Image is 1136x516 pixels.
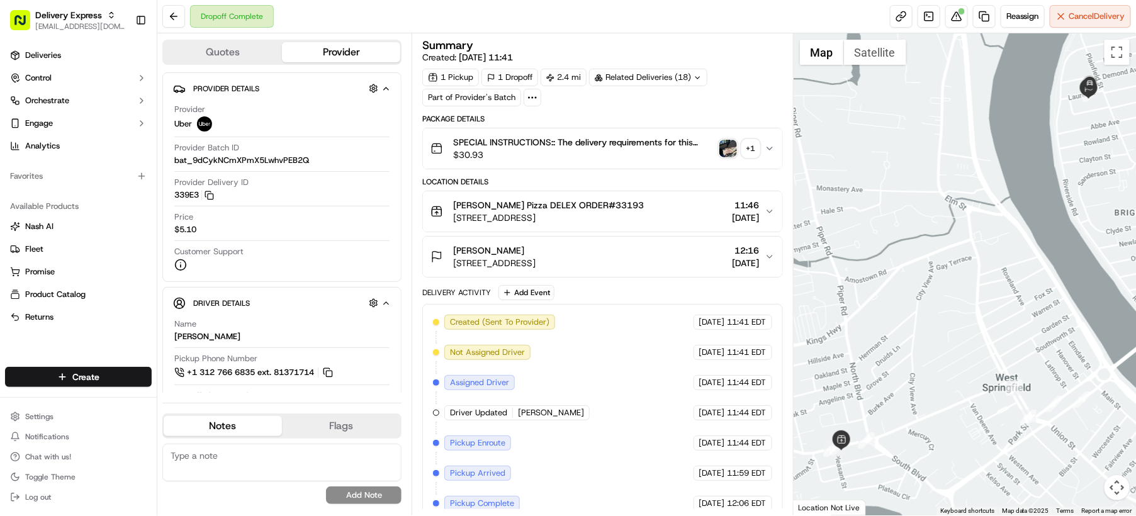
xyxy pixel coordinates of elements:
[423,191,782,232] button: [PERSON_NAME] Pizza DELEX ORDER#33193[STREET_ADDRESS]11:46[DATE]
[13,184,23,194] div: 📗
[174,177,249,188] span: Provider Delivery ID
[25,182,96,195] span: Knowledge Base
[173,78,391,99] button: Provider Details
[5,488,152,506] button: Log out
[824,440,840,457] div: 12
[174,331,240,342] div: [PERSON_NAME]
[719,140,737,157] img: photo_proof_of_pickup image
[699,407,725,418] span: [DATE]
[25,244,43,255] span: Fleet
[10,221,147,232] a: Nash AI
[5,45,152,65] a: Deliveries
[5,367,152,387] button: Create
[5,307,152,327] button: Returns
[25,432,69,442] span: Notifications
[25,221,53,232] span: Nash AI
[450,407,507,418] span: Driver Updated
[174,189,214,201] button: 339E3
[119,182,202,195] span: API Documentation
[5,166,152,186] div: Favorites
[35,21,125,31] button: [EMAIL_ADDRESS][DOMAIN_NAME]
[800,40,844,65] button: Show street map
[1002,507,1049,514] span: Map data ©2025
[830,439,846,456] div: 11
[10,266,147,278] a: Promise
[174,246,244,257] span: Customer Support
[719,140,760,157] button: photo_proof_of_pickup image+1
[1006,11,1039,22] span: Reassign
[5,136,152,156] a: Analytics
[193,84,259,94] span: Provider Details
[5,5,130,35] button: Delivery Express[EMAIL_ADDRESS][DOMAIN_NAME]
[173,293,391,313] button: Driver Details
[422,288,491,298] div: Delivery Activity
[174,318,196,330] span: Name
[25,452,71,462] span: Chat with us!
[699,317,725,328] span: [DATE]
[282,42,400,62] button: Provider
[733,257,760,269] span: [DATE]
[1074,391,1090,408] div: 14
[25,412,53,422] span: Settings
[164,416,282,436] button: Notes
[125,213,152,223] span: Pylon
[5,216,152,237] button: Nash AI
[728,468,767,479] span: 11:59 EDT
[541,69,587,86] div: 2.4 mi
[422,177,782,187] div: Location Details
[589,69,707,86] div: Related Deliveries (18)
[450,317,549,328] span: Created (Sent To Provider)
[174,353,257,364] span: Pickup Phone Number
[450,468,505,479] span: Pickup Arrived
[89,213,152,223] a: Powered byPylon
[25,95,69,106] span: Orchestrate
[797,499,838,515] a: Open this area in Google Maps (opens a new window)
[1006,379,1023,396] div: 7
[453,199,644,211] span: [PERSON_NAME] Pizza DELEX ORDER#33193
[733,244,760,257] span: 12:16
[174,390,259,401] span: Dropoff Phone Number
[422,114,782,124] div: Package Details
[728,437,767,449] span: 11:44 EDT
[733,199,760,211] span: 11:46
[25,472,76,482] span: Toggle Theme
[422,69,479,86] div: 1 Pickup
[43,133,159,143] div: We're available if you need us!
[728,317,767,328] span: 11:41 EDT
[10,289,147,300] a: Product Catalog
[742,140,760,157] div: + 1
[5,239,152,259] button: Fleet
[1082,507,1132,514] a: Report a map error
[174,366,335,379] button: +1 312 766 6835 ext. 81371714
[1057,507,1074,514] a: Terms (opens in new tab)
[450,498,514,509] span: Pickup Complete
[174,155,309,166] span: bat_9dCykNCmXPmX5LwhvPEB2Q
[72,371,99,383] span: Create
[5,408,152,425] button: Settings
[106,184,116,194] div: 💻
[5,284,152,305] button: Product Catalog
[450,437,505,449] span: Pickup Enroute
[728,347,767,358] span: 11:41 EDT
[174,224,196,235] span: $5.10
[1046,396,1062,412] div: 6
[10,244,147,255] a: Fleet
[35,9,102,21] button: Delivery Express
[699,377,725,388] span: [DATE]
[214,124,229,139] button: Start new chat
[733,211,760,224] span: [DATE]
[13,50,229,70] p: Welcome 👋
[1105,40,1130,65] button: Toggle fullscreen view
[13,13,38,38] img: Nash
[5,91,152,111] button: Orchestrate
[1069,11,1125,22] span: Cancel Delivery
[844,40,906,65] button: Show satellite imagery
[453,211,644,224] span: [STREET_ADDRESS]
[423,237,782,277] button: [PERSON_NAME][STREET_ADDRESS]12:16[DATE]
[940,507,994,515] button: Keyboard shortcuts
[459,52,513,63] span: [DATE] 11:41
[43,120,206,133] div: Start new chat
[25,289,86,300] span: Product Catalog
[187,367,314,378] span: +1 312 766 6835 ext. 81371714
[797,499,838,515] img: Google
